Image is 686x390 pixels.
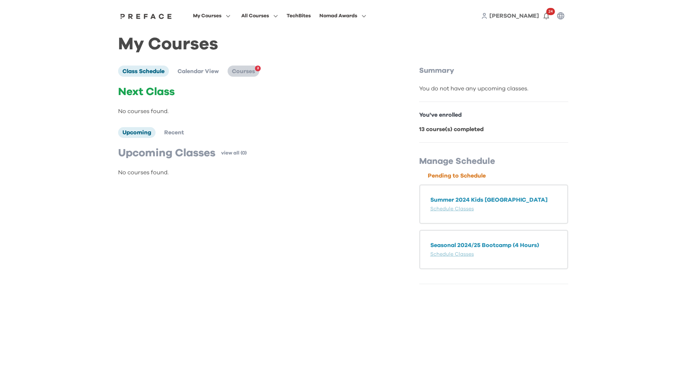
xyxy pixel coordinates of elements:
[118,40,568,48] h1: My Courses
[419,111,568,119] p: You've enrolled
[118,147,215,160] p: Upcoming Classes
[539,9,553,23] button: 24
[118,13,174,19] img: Preface Logo
[241,12,269,20] span: All Courses
[118,107,389,116] p: No courses found.
[546,8,555,15] span: 24
[430,252,474,257] a: Schedule Classes
[419,156,568,167] p: Manage Schedule
[232,68,255,74] span: Courses
[178,68,219,74] span: Calendar View
[430,206,474,211] a: Schedule Classes
[221,149,247,157] a: view all (0)
[317,11,368,21] button: Nomad Awards
[428,171,568,180] p: Pending to Schedule
[191,11,233,21] button: My Courses
[164,130,184,135] span: Recent
[489,13,539,19] span: [PERSON_NAME]
[489,12,539,20] a: [PERSON_NAME]
[193,12,221,20] span: My Courses
[122,68,165,74] span: Class Schedule
[257,64,259,73] span: 2
[239,11,280,21] button: All Courses
[430,196,557,204] p: Summer 2024 Kids [GEOGRAPHIC_DATA]
[419,84,568,93] div: You do not have any upcoming classes.
[122,130,151,135] span: Upcoming
[118,85,389,98] p: Next Class
[430,241,557,250] p: Seasonal 2024/25 Bootcamp (4 Hours)
[419,66,568,76] p: Summary
[287,12,311,20] div: TechBites
[319,12,357,20] span: Nomad Awards
[118,168,389,177] p: No courses found.
[419,126,484,132] b: 13 course(s) completed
